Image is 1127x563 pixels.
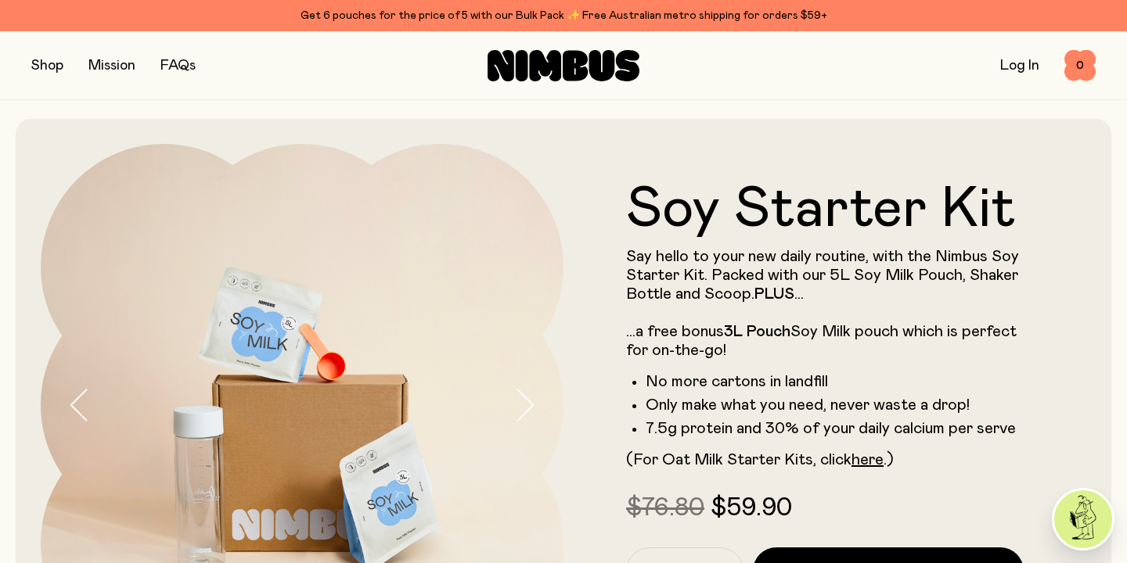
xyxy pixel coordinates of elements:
span: $59.90 [711,496,792,521]
a: here [852,452,884,468]
span: (For Oat Milk Starter Kits, click [626,452,852,468]
div: Get 6 pouches for the price of 5 with our Bulk Pack ✨ Free Australian metro shipping for orders $59+ [31,6,1096,25]
img: agent [1054,490,1112,548]
li: 7.5g protein and 30% of your daily calcium per serve [646,419,1024,438]
span: $76.80 [626,496,704,521]
strong: PLUS [754,286,794,302]
strong: 3L [724,324,743,339]
a: Log In [1000,59,1039,73]
a: FAQs [160,59,196,73]
a: Mission [88,59,135,73]
h1: Soy Starter Kit [626,181,1024,238]
li: Only make what you need, never waste a drop! [646,396,1024,414]
li: No more cartons in landfill [646,372,1024,391]
p: Say hello to your new daily routine, with the Nimbus Soy Starter Kit. Packed with our 5L Soy Milk... [626,247,1024,360]
span: .) [884,452,894,468]
button: 0 [1064,50,1096,81]
strong: Pouch [747,324,790,339]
